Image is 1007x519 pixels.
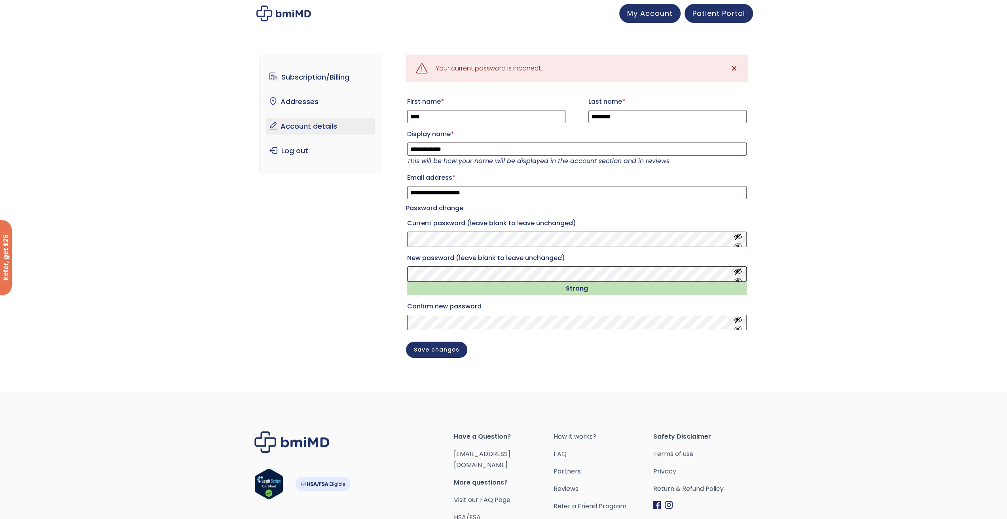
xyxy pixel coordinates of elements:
a: Patient Portal [685,4,753,23]
button: Show password [734,232,742,247]
button: Show password [734,315,742,330]
a: ✕ [726,61,742,76]
legend: Password change [406,203,463,214]
a: Terms of use [653,449,753,460]
button: Show password [734,267,742,281]
a: How it works? [553,431,653,442]
em: This will be how your name will be displayed in the account section and in reviews [407,156,669,165]
span: Patient Portal [692,8,745,18]
a: Log out [265,143,375,159]
nav: Account pages [259,55,381,173]
div: Your current password is incorrect. [436,63,542,74]
img: My account [256,6,311,21]
label: Current password (leave blank to leave unchanged) [407,217,747,230]
label: Last name [588,95,747,108]
span: More questions? [454,477,554,488]
a: Partners [553,466,653,477]
img: Instagram [665,501,673,509]
a: Account details [265,118,375,135]
span: Safety Disclaimer [653,431,753,442]
a: Subscription/Billing [265,69,375,86]
img: Brand Logo [254,431,330,453]
img: Facebook [653,501,661,509]
a: Refer a Friend Program [553,501,653,512]
a: [EMAIL_ADDRESS][DOMAIN_NAME] [454,449,510,470]
span: My Account [627,8,673,18]
img: Verify Approval for www.bmimd.com [254,468,283,500]
label: New password (leave blank to leave unchanged) [407,252,747,264]
a: Verify LegitScript Approval for www.bmimd.com [254,468,283,503]
a: FAQ [553,449,653,460]
div: Strong [407,282,747,295]
a: Reviews [553,483,653,494]
a: Return & Refund Policy [653,483,753,494]
a: My Account [619,4,681,23]
label: First name [407,95,565,108]
a: Addresses [265,93,375,110]
button: Save changes [406,342,467,358]
a: Privacy [653,466,753,477]
span: ✕ [730,63,737,74]
label: Confirm new password [407,300,747,313]
label: Display name [407,128,747,141]
a: Visit our FAQ Page [454,495,510,504]
img: HSA-FSA [295,477,351,491]
label: Email address [407,171,747,184]
span: Have a Question? [454,431,554,442]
